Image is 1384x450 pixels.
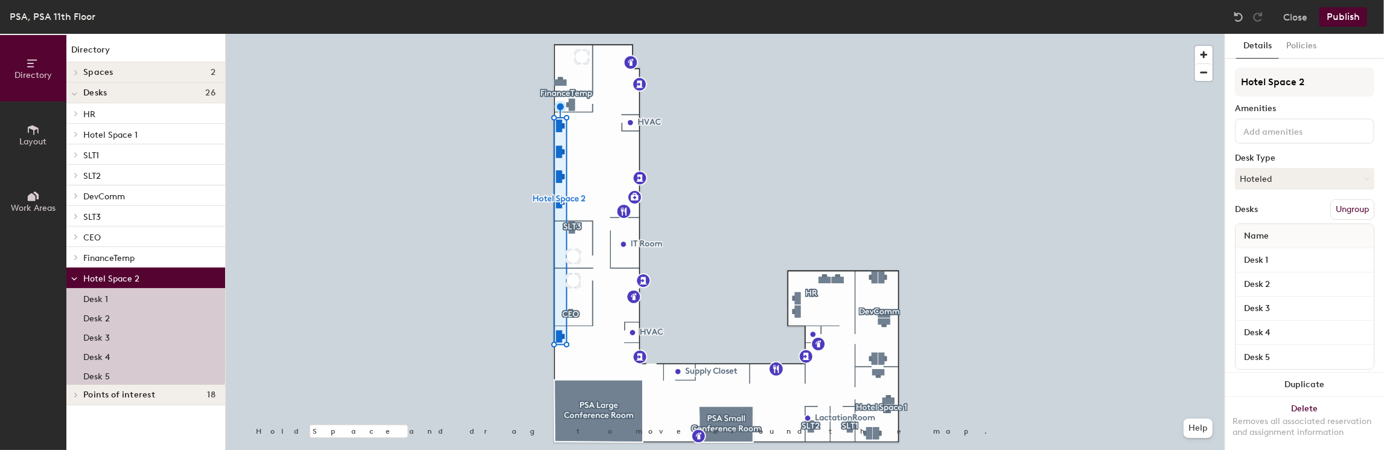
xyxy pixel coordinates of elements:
[1235,153,1374,163] div: Desk Type
[1238,349,1371,365] input: Unnamed desk
[1319,7,1367,27] button: Publish
[1252,11,1264,23] img: Redo
[83,329,110,343] p: Desk 3
[83,390,155,400] span: Points of interest
[83,349,110,362] p: Desk 4
[83,68,113,77] span: Spaces
[1241,123,1350,138] input: Add amenities
[66,43,225,62] h1: Directory
[11,203,56,213] span: Work Areas
[207,390,215,400] span: 18
[1238,252,1371,269] input: Unnamed desk
[83,130,138,140] span: Hotel Space 1
[83,212,101,222] span: SLT3
[83,310,110,324] p: Desk 2
[83,191,125,202] span: DevComm
[14,70,52,80] span: Directory
[1238,324,1371,341] input: Unnamed desk
[83,150,99,161] span: SLT1
[1235,168,1374,190] button: Hoteled
[10,9,95,24] div: PSA, PSA 11th Floor
[1233,416,1377,438] div: Removes all associated reservation and assignment information
[1283,7,1307,27] button: Close
[1236,34,1279,59] button: Details
[1238,300,1371,317] input: Unnamed desk
[1225,397,1384,450] button: DeleteRemoves all associated reservation and assignment information
[83,291,108,304] p: Desk 1
[20,137,47,147] span: Layout
[1184,419,1213,438] button: Help
[83,88,107,98] span: Desks
[1330,199,1374,220] button: Ungroup
[83,253,135,263] span: FinanceTemp
[1235,104,1374,114] div: Amenities
[83,274,139,284] span: Hotel Space 2
[83,233,101,243] span: CEO
[211,68,215,77] span: 2
[1279,34,1324,59] button: Policies
[83,171,101,181] span: SLT2
[83,109,95,120] span: HR
[1233,11,1245,23] img: Undo
[205,88,215,98] span: 26
[83,368,110,382] p: Desk 5
[1225,373,1384,397] button: Duplicate
[1238,225,1275,247] span: Name
[1238,276,1371,293] input: Unnamed desk
[1235,205,1258,214] div: Desks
